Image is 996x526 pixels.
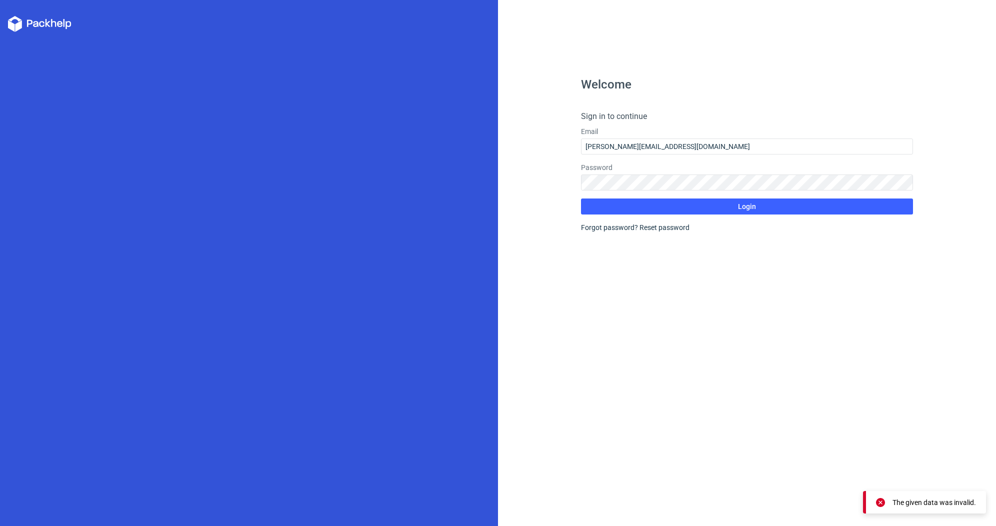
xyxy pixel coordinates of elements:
[581,222,913,232] div: Forgot password?
[581,110,913,122] h4: Sign in to continue
[738,203,756,210] span: Login
[639,223,689,231] a: Reset password
[892,497,976,507] div: The given data was invalid.
[581,198,913,214] button: Login
[581,78,913,90] h1: Welcome
[581,162,913,172] label: Password
[581,126,913,136] label: Email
